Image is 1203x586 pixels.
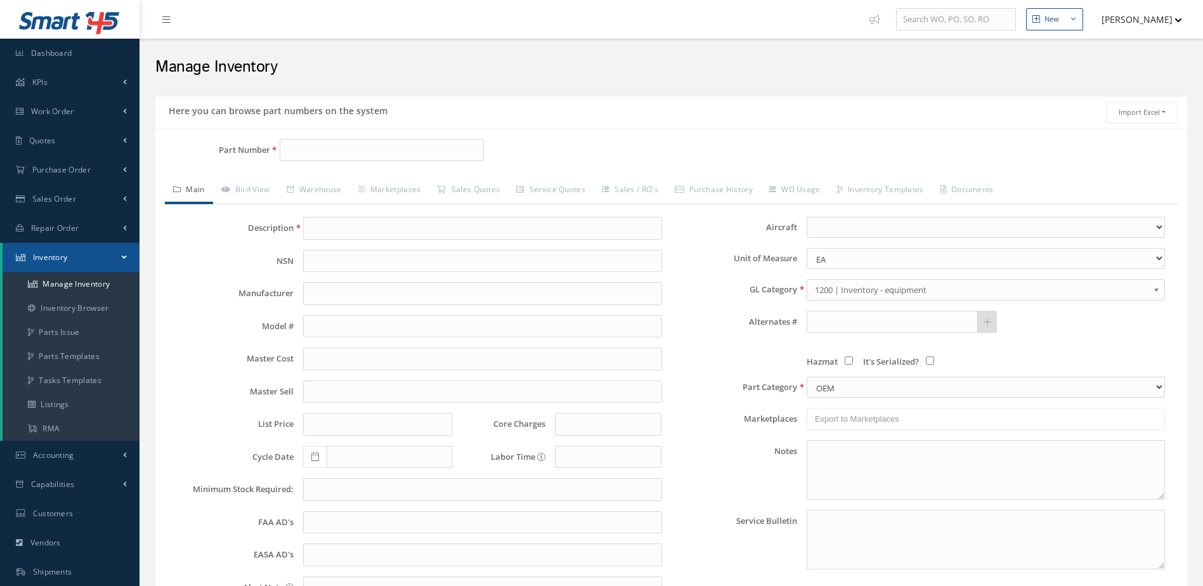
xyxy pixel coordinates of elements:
h2: Manage Inventory [155,58,1187,77]
span: Hazmat [807,356,838,367]
label: Description [168,223,294,233]
label: EASA AD's [168,550,294,559]
a: Inventory [3,243,140,272]
a: Inventory Templates [829,178,932,204]
span: Quotes [29,135,56,146]
label: Part Number [155,145,270,155]
label: Alternates # [672,317,797,327]
a: Manage Inventory [3,272,140,296]
a: Main [165,178,213,204]
label: Master Cost [168,354,294,363]
label: Cycle Date [168,452,294,462]
label: Service Bulletin [672,510,797,570]
input: Search WO, PO, SO, RO [896,8,1016,31]
a: Sales / RO's [594,178,667,204]
span: KPIs [32,77,48,88]
label: Marketplaces [672,414,797,424]
span: Vendors [30,537,61,548]
label: FAA AD's [168,518,294,527]
span: It's Serialized? [863,356,919,367]
a: Parts Issue [3,320,140,344]
a: Documents [932,178,1002,204]
span: Inventory [33,252,68,263]
h5: Here you can browse part numbers on the system [165,101,387,117]
input: It's Serialized? [926,356,934,365]
span: Dashboard [31,48,72,58]
a: RMA [3,417,140,441]
a: WO Usage [761,178,829,204]
span: Shipments [33,566,72,577]
div: New [1044,14,1059,25]
a: Service Quotes [508,178,594,204]
label: GL Category [672,285,797,294]
label: Manufacturer [168,289,294,298]
input: Hazmat [845,356,853,365]
a: Warehouse [278,178,350,204]
span: Sales Order [32,193,76,204]
a: Parts Templates [3,344,140,368]
label: Model # [168,322,294,331]
label: Minimum Stock Required: [168,485,294,494]
a: Sales Quotes [429,178,508,204]
span: Purchase Order [32,164,91,175]
a: Tasks Templates [3,368,140,393]
span: Repair Order [31,223,79,233]
a: Marketplaces [350,178,429,204]
button: [PERSON_NAME] [1089,7,1182,32]
a: Listings [3,393,140,417]
button: Import Excel [1107,101,1178,124]
label: Part Category [672,382,797,392]
textarea: Notes [807,440,1165,500]
a: Bird View [213,178,278,204]
label: Core Charges [462,419,545,429]
label: NSN [168,256,294,266]
label: Notes [672,440,797,500]
span: 1200 | Inventory - equipment [815,282,1148,297]
a: Purchase History [667,178,761,204]
label: Labor Time [462,452,545,462]
label: Master Sell [168,387,294,396]
button: New [1026,8,1083,30]
span: Capabilities [31,479,75,490]
label: Aircraft [672,223,797,232]
label: Unit of Measure [672,254,797,263]
label: List Price [168,419,294,429]
span: Work Order [31,106,74,117]
a: Inventory Browser [3,296,140,320]
span: Customers [33,508,74,519]
span: Accounting [33,450,74,460]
